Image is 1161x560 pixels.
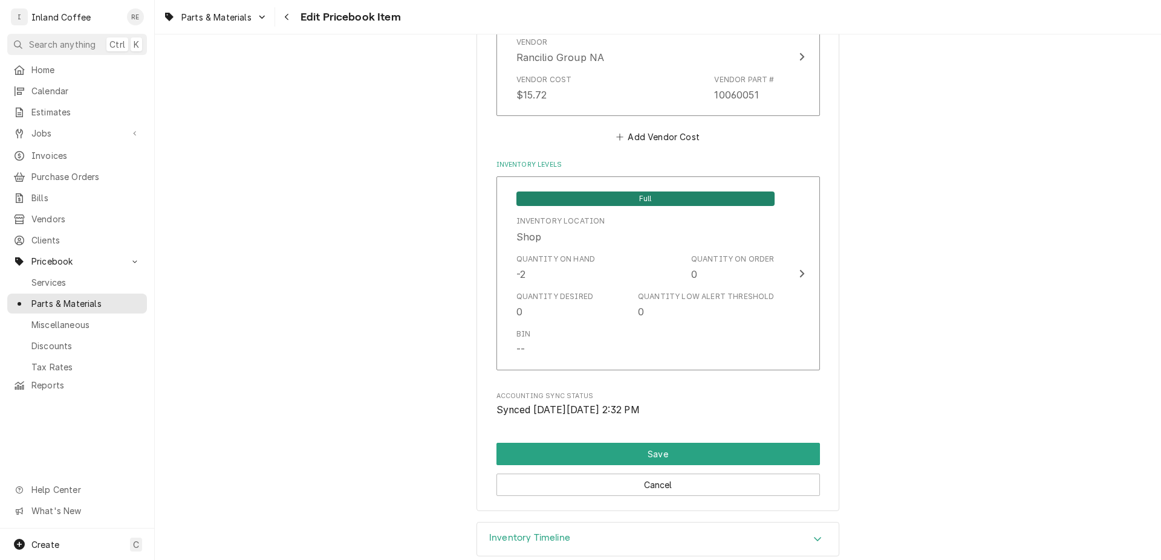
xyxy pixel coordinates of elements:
a: Purchase Orders [7,167,147,187]
span: C [133,538,139,551]
div: Accordion Header [477,523,839,556]
span: Services [31,276,141,289]
div: Bin [516,329,530,356]
div: Accounting Sync Status [496,391,820,417]
a: Go to Help Center [7,480,147,500]
span: Home [31,63,141,76]
span: Purchase Orders [31,170,141,183]
label: Inventory Levels [496,160,820,170]
div: Location [516,216,605,243]
a: Go to Pricebook [7,251,147,271]
a: Vendors [7,209,147,229]
div: $15.72 [516,88,547,102]
div: Shop [516,230,542,244]
div: Button Group [496,443,820,496]
span: Synced [DATE][DATE] 2:32 PM [496,404,640,416]
div: 0 [638,304,644,319]
div: Quantity Desired [516,291,594,319]
div: 0 [691,267,697,282]
span: K [134,38,139,51]
div: I [11,8,28,25]
span: Ctrl [109,38,125,51]
span: Estimates [31,106,141,118]
span: Edit Pricebook Item [297,9,401,25]
span: Full [516,191,775,206]
div: Quantity Low Alert Threshold [638,291,774,319]
a: Go to Parts & Materials [158,7,272,27]
button: Update Inventory Level [496,176,820,370]
button: Search anythingCtrlK [7,34,147,55]
div: Quantity Low Alert Threshold [638,291,774,302]
span: Accounting Sync Status [496,403,820,417]
span: Jobs [31,127,123,140]
span: Calendar [31,85,141,97]
span: Parts & Materials [31,297,141,310]
h3: Inventory Timeline [489,532,570,544]
div: Quantity Desired [516,291,594,302]
div: Quantity on Hand [516,254,596,282]
div: RE [127,8,144,25]
span: Help Center [31,483,140,496]
button: Navigate back [278,7,297,27]
div: Quantity on Hand [516,254,596,265]
a: Services [7,272,147,292]
a: Calendar [7,81,147,101]
div: 10060051 [714,88,758,102]
div: Vendor Cost [516,74,572,102]
div: Button Group Row [496,443,820,465]
span: Parts & Materials [181,11,252,24]
div: Rancilio Group NA [516,50,605,65]
span: Invoices [31,149,141,162]
span: Reports [31,379,141,391]
div: Inventory Location [516,216,605,227]
span: Miscellaneous [31,318,141,331]
span: Accounting Sync Status [496,391,820,401]
div: 0 [516,304,522,319]
span: Search anything [29,38,96,51]
div: Vendor Cost [516,74,572,85]
button: Add Vendor Cost [614,128,702,145]
span: Pricebook [31,255,123,268]
div: Quantity on Order [691,254,775,282]
div: Quantity on Order [691,254,775,265]
a: Reports [7,375,147,395]
div: Inventory Levels [496,160,820,376]
button: Cancel [496,474,820,496]
div: -2 [516,267,525,282]
a: Clients [7,230,147,250]
a: Bills [7,188,147,208]
div: Ruth Easley's Avatar [127,8,144,25]
span: Discounts [31,340,141,352]
div: Vendor Part # [714,74,774,102]
span: Tax Rates [31,361,141,373]
a: Home [7,60,147,80]
div: Inventory Timeline [476,522,839,557]
div: -- [516,342,525,356]
a: Tax Rates [7,357,147,377]
a: Go to Jobs [7,123,147,143]
a: Parts & Materials [7,294,147,314]
a: Estimates [7,102,147,122]
button: Save [496,443,820,465]
div: Full [516,190,775,206]
a: Invoices [7,146,147,166]
div: Button Group Row [496,465,820,496]
div: Vendor Part # [714,74,774,85]
span: What's New [31,504,140,517]
div: Vendor [516,37,548,48]
button: Accordion Details Expand Trigger [477,523,839,556]
span: Vendors [31,213,141,225]
span: Clients [31,234,141,246]
a: Miscellaneous [7,315,147,335]
div: Bin [516,329,530,340]
span: Create [31,539,59,550]
a: Discounts [7,336,147,356]
div: Inland Coffee [31,11,91,24]
span: Bills [31,191,141,204]
a: Go to What's New [7,501,147,521]
div: Vendor [516,37,605,65]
